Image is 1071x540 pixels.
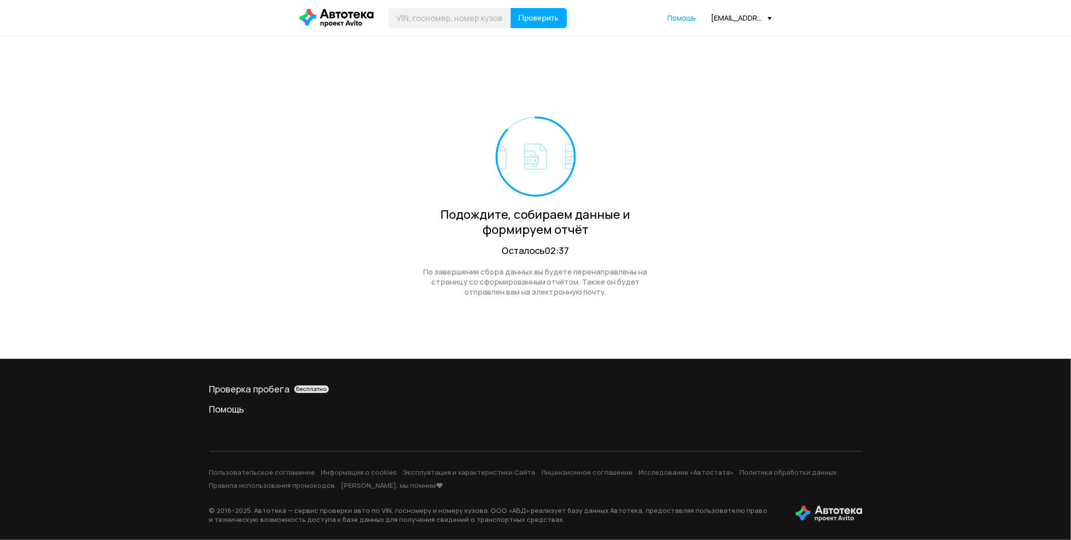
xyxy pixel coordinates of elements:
a: Исследование «Автостата» [639,468,734,477]
button: Проверить [511,8,567,28]
a: Лицензионное соглашение [542,468,633,477]
a: [PERSON_NAME], мы помним [341,481,443,490]
input: VIN, госномер, номер кузова [389,8,511,28]
div: Осталось 02:37 [413,244,659,257]
div: [EMAIL_ADDRESS][DOMAIN_NAME] [711,13,772,23]
div: По завершении сбора данных вы будете перенаправлены на страницу со сформированным отчётом. Также ... [413,267,659,297]
span: бесплатно [296,385,327,392]
a: Эксплуатация и характеристики Сайта [403,468,536,477]
a: Помощь [209,403,862,415]
a: Правила использования промокодов [209,481,335,490]
a: Информация о cookies [321,468,397,477]
div: Подождите, собираем данные и формируем отчёт [413,207,659,237]
a: Проверка пробегабесплатно [209,383,862,395]
span: Проверить [519,14,559,22]
a: Помощь [668,13,696,23]
a: Политика обработки данных [740,468,837,477]
div: Проверка пробега [209,383,862,395]
p: © 2016– 2025 . Автотека — сервис проверки авто по VIN, госномеру и номеру кузова. ООО «АБД» реали... [209,506,780,524]
img: tWS6KzJlK1XUpy65r7uaHVIs4JI6Dha8Nraz9T2hA03BhoCc4MtbvZCxBLwJIh+mQSIAkLBJpqMoKVdP8sONaFJLCz6I0+pu7... [796,506,862,522]
a: Пользовательское соглашение [209,468,315,477]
